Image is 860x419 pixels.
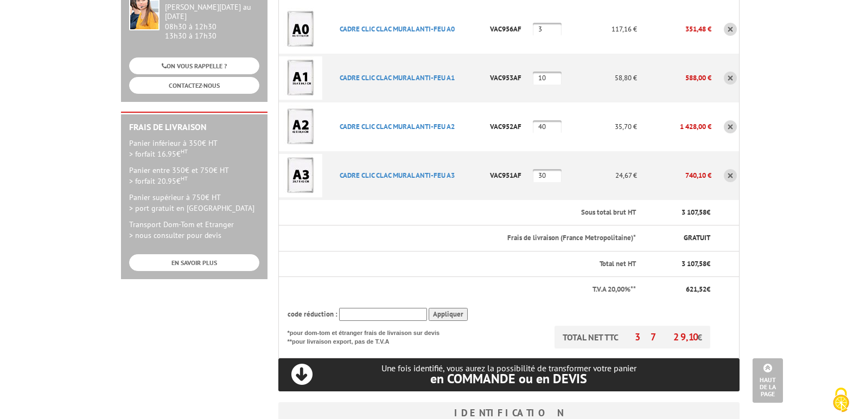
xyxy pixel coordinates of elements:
p: Transport Dom-Tom et Etranger [129,219,259,241]
p: 35,70 € [567,117,637,136]
p: 58,80 € [567,68,637,87]
a: EN SAVOIR PLUS [129,254,259,271]
span: 621,52 [686,285,706,294]
button: Cookies (fenêtre modale) [822,382,860,419]
a: CADRE CLIC CLAC MURAL ANTI-FEU A0 [340,24,455,34]
span: en COMMANDE ou en DEVIS [430,370,587,387]
p: Panier supérieur à 750€ HT [129,192,259,214]
span: > forfait 20.95€ [129,176,188,186]
div: [PERSON_NAME][DATE] au [DATE] [165,3,259,21]
th: Sous total brut HT [331,200,637,225]
img: Cookies (fenêtre modale) [827,386,855,414]
p: Panier inférieur à 350€ HT [129,138,259,159]
div: 08h30 à 12h30 13h30 à 17h30 [165,3,259,40]
img: CADRE CLIC CLAC MURAL ANTI-FEU A2 [279,105,322,149]
p: 1 428,00 € [637,117,711,136]
span: > port gratuit en [GEOGRAPHIC_DATA] [129,203,254,213]
span: > forfait 16.95€ [129,149,188,159]
a: CADRE CLIC CLAC MURAL ANTI-FEU A1 [340,73,455,82]
p: T.V.A 20,00%** [288,285,636,295]
h2: Frais de Livraison [129,123,259,132]
p: Total net HT [288,259,636,269]
p: Une fois identifié, vous aurez la possibilité de transformer votre panier [278,363,740,385]
span: code réduction : [288,310,337,319]
p: VAC953AF [487,68,532,87]
img: CADRE CLIC CLAC MURAL ANTI-FEU A1 [279,56,322,100]
sup: HT [181,147,188,155]
p: *pour dom-tom et étranger frais de livraison sur devis **pour livraison export, pas de T.V.A [288,326,450,346]
span: > nous consulter pour devis [129,230,221,240]
input: Appliquer [429,308,468,321]
p: 588,00 € [637,68,711,87]
a: Haut de la page [753,358,783,403]
span: 3 729,10 [635,331,697,343]
sup: HT [181,175,188,182]
p: TOTAL NET TTC € [555,326,710,349]
img: CADRE CLIC CLAC MURAL ANTI-FEU A3 [279,154,322,197]
p: 24,67 € [567,166,637,185]
p: € [646,259,710,269]
p: VAC956AF [487,20,532,38]
span: 3 107,58 [681,208,706,217]
a: CADRE CLIC CLAC MURAL ANTI-FEU A2 [340,122,455,131]
p: VAC951AF [487,166,532,185]
p: Frais de livraison (France Metropolitaine)* [340,233,636,243]
a: CONTACTEZ-NOUS [129,77,259,94]
p: 117,16 € [567,20,637,38]
p: € [646,285,710,295]
p: Panier entre 350€ et 750€ HT [129,165,259,186]
p: € [646,208,710,218]
p: 740,10 € [637,166,711,185]
p: VAC952AF [487,117,532,136]
a: ON VOUS RAPPELLE ? [129,57,259,74]
img: CADRE CLIC CLAC MURAL ANTI-FEU A0 [279,8,322,51]
p: 351,48 € [637,20,711,38]
span: GRATUIT [684,233,710,242]
a: CADRE CLIC CLAC MURAL ANTI-FEU A3 [340,171,455,180]
span: 3 107,58 [681,259,706,268]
